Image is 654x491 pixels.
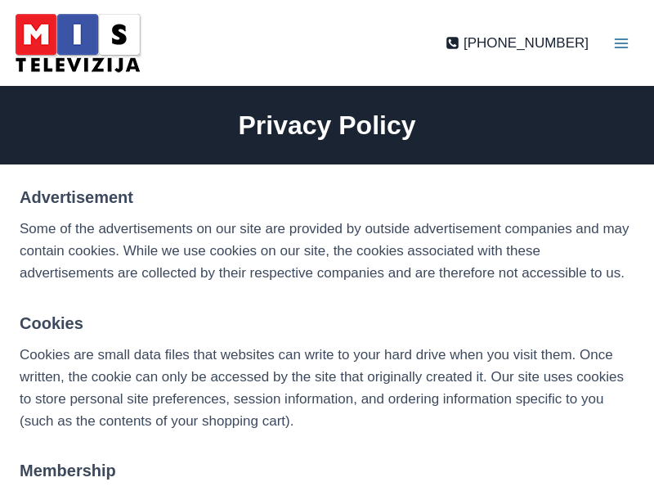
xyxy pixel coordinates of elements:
[20,106,634,145] h1: Privacy Policy
[597,19,646,68] button: Open menu
[446,32,589,54] a: [PHONE_NUMBER]
[20,218,634,285] p: Some of the advertisements on our site are provided by outside advertisement companies and may co...
[20,458,634,483] h5: Membership
[464,32,589,54] span: [PHONE_NUMBER]
[20,311,634,336] h5: Cookies
[8,8,147,78] img: MIS Television
[20,344,634,433] p: Cookies are small data files that websites can write to your hard drive when you visit them. Once...
[20,185,634,209] h5: Advertisement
